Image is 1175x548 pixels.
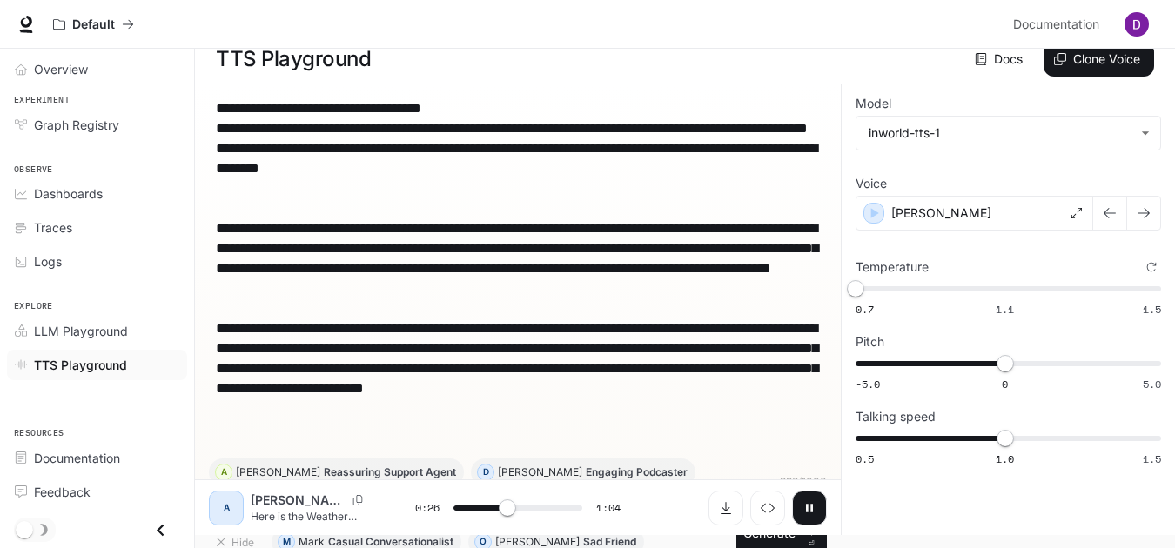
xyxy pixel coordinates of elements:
button: Clone Voice [1044,42,1154,77]
a: Overview [7,54,187,84]
p: [PERSON_NAME] [495,537,580,547]
button: Download audio [708,491,743,525]
a: Documentation [7,443,187,473]
span: 5.0 [1143,377,1161,391]
a: Traces [7,212,187,243]
div: inworld-tts-1 [869,124,1132,142]
span: 1:04 [596,499,621,517]
img: User avatar [1125,12,1149,37]
p: Here is the Weather forecast for 06450: Tonight: Partly cloudy. Low around 54, with temperatures ... [251,509,373,524]
div: inworld-tts-1 [856,117,1160,150]
span: 1.1 [996,302,1014,317]
span: Traces [34,218,72,237]
h1: TTS Playground [216,42,371,77]
p: Talking speed [856,411,936,423]
span: TTS Playground [34,356,127,374]
span: Dashboards [34,184,103,203]
span: Documentation [1013,14,1099,36]
button: Copy Voice ID [346,495,370,505]
button: Close drawer [141,512,180,548]
div: A [212,494,240,522]
button: User avatar [1119,7,1154,42]
p: Default [72,17,115,32]
p: [PERSON_NAME] [236,467,320,478]
a: TTS Playground [7,350,187,380]
span: 0.5 [856,451,874,466]
p: Pitch [856,336,884,348]
span: 1.5 [1143,302,1161,317]
span: 0:26 [415,499,440,517]
a: Feedback [7,477,187,507]
span: -5.0 [856,377,880,391]
button: All workspaces [45,7,142,42]
p: 992 / 1000 [780,474,827,489]
p: Voice [856,177,887,190]
p: [PERSON_NAME] [498,467,582,478]
span: 0 [1002,377,1008,391]
p: Mark [299,537,325,547]
span: 1.5 [1143,451,1161,466]
span: Graph Registry [34,116,119,134]
p: Sad Friend [583,537,636,547]
div: A [216,458,232,486]
p: Model [856,97,891,110]
p: Temperature [856,261,929,273]
p: Reassuring Support Agent [324,467,456,478]
span: 1.0 [996,451,1014,466]
span: Feedback [34,483,91,501]
a: Docs [971,42,1030,77]
a: Dashboards [7,178,187,209]
a: LLM Playground [7,316,187,346]
p: Casual Conversationalist [328,537,453,547]
span: Dark mode toggle [16,519,33,538]
div: D [478,458,493,486]
button: Reset to default [1142,257,1161,277]
span: Documentation [34,449,120,467]
a: Logs [7,246,187,277]
button: A[PERSON_NAME]Reassuring Support Agent [209,458,464,486]
span: Logs [34,252,62,271]
button: D[PERSON_NAME]Engaging Podcaster [471,458,695,486]
span: LLM Playground [34,322,128,340]
p: Engaging Podcaster [586,467,688,478]
button: Inspect [750,491,785,525]
span: 0.7 [856,302,874,317]
p: [PERSON_NAME] [251,491,346,509]
span: Overview [34,60,88,78]
a: Graph Registry [7,110,187,140]
a: Documentation [1006,7,1112,42]
p: [PERSON_NAME] [891,204,991,222]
